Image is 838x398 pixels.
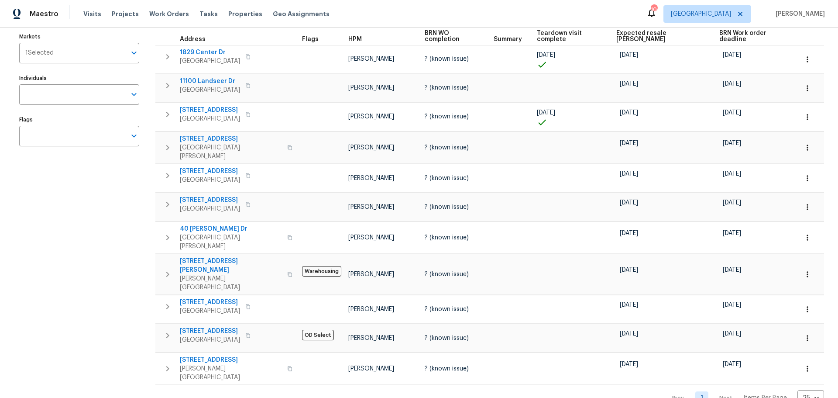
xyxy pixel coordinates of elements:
[128,130,140,142] button: Open
[348,85,394,91] span: [PERSON_NAME]
[348,306,394,312] span: [PERSON_NAME]
[425,85,469,91] span: ? (known issue)
[772,10,825,18] span: [PERSON_NAME]
[180,233,282,251] span: [GEOGRAPHIC_DATA][PERSON_NAME]
[19,34,139,39] label: Markets
[348,204,394,210] span: [PERSON_NAME]
[723,171,741,177] span: [DATE]
[425,335,469,341] span: ? (known issue)
[425,145,469,151] span: ? (known issue)
[620,81,638,87] span: [DATE]
[112,10,139,18] span: Projects
[425,235,469,241] span: ? (known issue)
[620,361,638,367] span: [DATE]
[180,57,240,66] span: [GEOGRAPHIC_DATA]
[302,330,334,340] span: OD Select
[348,235,394,241] span: [PERSON_NAME]
[348,366,394,372] span: [PERSON_NAME]
[180,336,240,344] span: [GEOGRAPHIC_DATA]
[425,306,469,312] span: ? (known issue)
[723,52,741,58] span: [DATE]
[180,298,240,307] span: [STREET_ADDRESS]
[723,267,741,273] span: [DATE]
[425,175,469,181] span: ? (known issue)
[180,327,240,336] span: [STREET_ADDRESS]
[180,307,240,315] span: [GEOGRAPHIC_DATA]
[620,52,638,58] span: [DATE]
[620,302,638,308] span: [DATE]
[180,135,282,143] span: [STREET_ADDRESS]
[180,77,240,86] span: 11100 Landseer Dr
[180,167,240,176] span: [STREET_ADDRESS]
[348,114,394,120] span: [PERSON_NAME]
[180,176,240,184] span: [GEOGRAPHIC_DATA]
[228,10,262,18] span: Properties
[620,267,638,273] span: [DATE]
[180,225,282,233] span: 40 [PERSON_NAME] Dr
[149,10,189,18] span: Work Orders
[425,56,469,62] span: ? (known issue)
[180,143,282,161] span: [GEOGRAPHIC_DATA][PERSON_NAME]
[723,81,741,87] span: [DATE]
[719,30,783,42] span: BRN Work order deadline
[83,10,101,18] span: Visits
[671,10,731,18] span: [GEOGRAPHIC_DATA]
[620,110,638,116] span: [DATE]
[180,274,282,292] span: [PERSON_NAME][GEOGRAPHIC_DATA]
[620,200,638,206] span: [DATE]
[180,364,282,382] span: [PERSON_NAME][GEOGRAPHIC_DATA]
[425,204,469,210] span: ? (known issue)
[348,56,394,62] span: [PERSON_NAME]
[537,30,601,42] span: Teardown visit complete
[620,230,638,236] span: [DATE]
[180,257,282,274] span: [STREET_ADDRESS][PERSON_NAME]
[537,110,555,116] span: [DATE]
[620,171,638,177] span: [DATE]
[425,271,469,277] span: ? (known issue)
[425,366,469,372] span: ? (known issue)
[302,36,319,42] span: Flags
[723,361,741,367] span: [DATE]
[25,49,54,57] span: 1 Selected
[723,331,741,337] span: [DATE]
[180,86,240,94] span: [GEOGRAPHIC_DATA]
[537,52,555,58] span: [DATE]
[19,117,139,122] label: Flags
[273,10,330,18] span: Geo Assignments
[348,36,362,42] span: HPM
[494,36,522,42] span: Summary
[651,5,657,14] div: 10
[180,36,206,42] span: Address
[348,271,394,277] span: [PERSON_NAME]
[425,114,469,120] span: ? (known issue)
[348,145,394,151] span: [PERSON_NAME]
[128,88,140,100] button: Open
[620,331,638,337] span: [DATE]
[180,356,282,364] span: [STREET_ADDRESS]
[180,48,240,57] span: 1829 Center Dr
[723,302,741,308] span: [DATE]
[180,106,240,114] span: [STREET_ADDRESS]
[199,11,218,17] span: Tasks
[180,114,240,123] span: [GEOGRAPHIC_DATA]
[425,30,479,42] span: BRN WO completion
[302,266,341,277] span: Warehousing
[723,110,741,116] span: [DATE]
[30,10,58,18] span: Maestro
[348,335,394,341] span: [PERSON_NAME]
[180,196,240,204] span: [STREET_ADDRESS]
[180,204,240,213] span: [GEOGRAPHIC_DATA]
[723,200,741,206] span: [DATE]
[616,30,704,42] span: Expected resale [PERSON_NAME]
[128,47,140,59] button: Open
[723,140,741,146] span: [DATE]
[19,76,139,81] label: Individuals
[348,175,394,181] span: [PERSON_NAME]
[620,140,638,146] span: [DATE]
[723,230,741,236] span: [DATE]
